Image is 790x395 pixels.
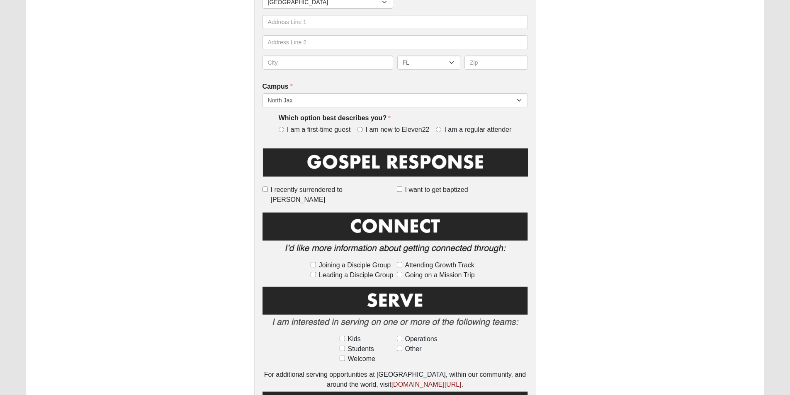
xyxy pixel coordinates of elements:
[340,346,345,351] input: Students
[348,344,374,354] span: Students
[405,344,422,354] span: Other
[436,127,441,132] input: I am a regular attender
[263,15,528,29] input: Address Line 1
[348,354,375,364] span: Welcome
[279,127,284,132] input: I am a first-time guest
[397,187,402,192] input: I want to get baptized
[263,82,293,92] label: Campus
[357,127,363,132] input: I am new to Eleven22
[397,336,402,341] input: Operations
[319,260,391,270] span: Joining a Disciple Group
[405,334,438,344] span: Operations
[340,336,345,341] input: Kids
[263,370,528,390] div: For additional serving opportunities at [GEOGRAPHIC_DATA], within our community, and around the w...
[311,272,316,277] input: Leading a Disciple Group
[444,125,511,135] span: I am a regular attender
[263,187,268,192] input: I recently surrendered to [PERSON_NAME]
[464,56,528,70] input: Zip
[287,125,351,135] span: I am a first-time guest
[263,211,528,259] img: Connect.png
[263,56,393,70] input: City
[397,346,402,351] input: Other
[319,270,394,280] span: Leading a Disciple Group
[279,114,391,123] label: Which option best describes you?
[263,147,528,184] img: GospelResponseBLK.png
[405,260,474,270] span: Attending Growth Track
[340,356,345,361] input: Welcome
[348,334,361,344] span: Kids
[397,262,402,267] input: Attending Growth Track
[263,285,528,333] img: Serve2.png
[397,272,402,277] input: Going on a Mission Trip
[366,125,430,135] span: I am new to Eleven22
[391,381,462,388] a: [DOMAIN_NAME][URL]
[405,270,475,280] span: Going on a Mission Trip
[405,185,468,195] span: I want to get baptized
[311,262,316,267] input: Joining a Disciple Group
[271,185,394,205] span: I recently surrendered to [PERSON_NAME]
[263,35,528,49] input: Address Line 2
